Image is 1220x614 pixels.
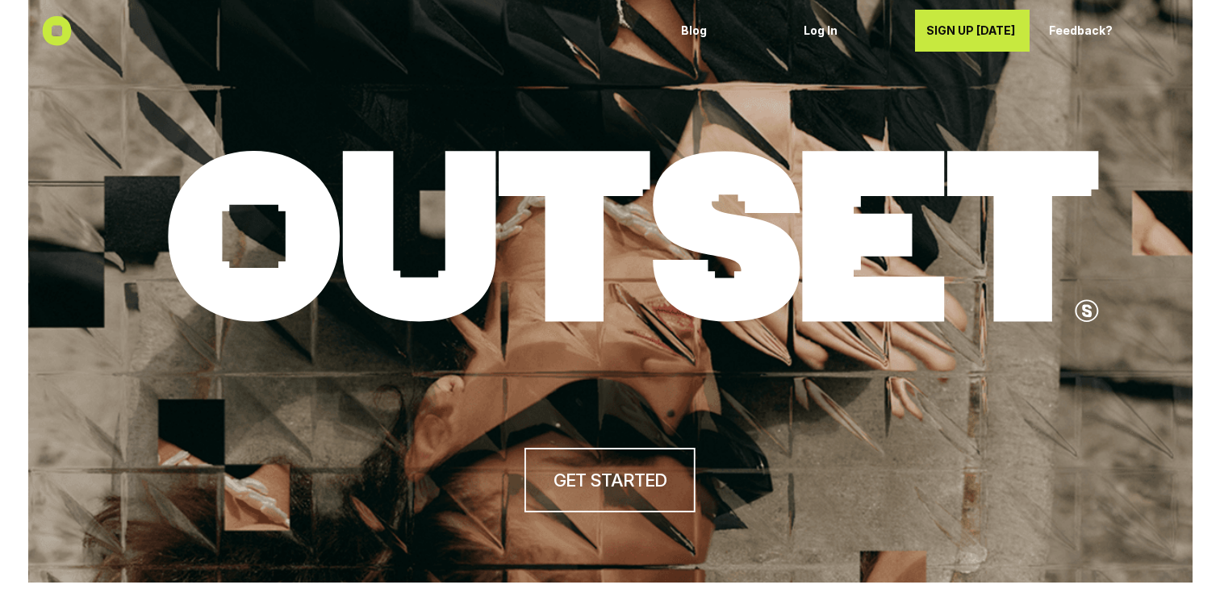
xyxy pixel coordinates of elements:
[804,24,896,38] p: Log In
[1038,10,1152,52] a: Feedback?
[554,468,666,493] h4: GET STARTED
[681,24,773,38] p: Blog
[915,10,1030,52] a: SIGN UP [DATE]
[792,10,907,52] a: Log In
[670,10,784,52] a: Blog
[1049,24,1141,38] p: Feedback?
[524,448,696,512] a: GET STARTED
[926,24,1018,38] p: SIGN UP [DATE]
